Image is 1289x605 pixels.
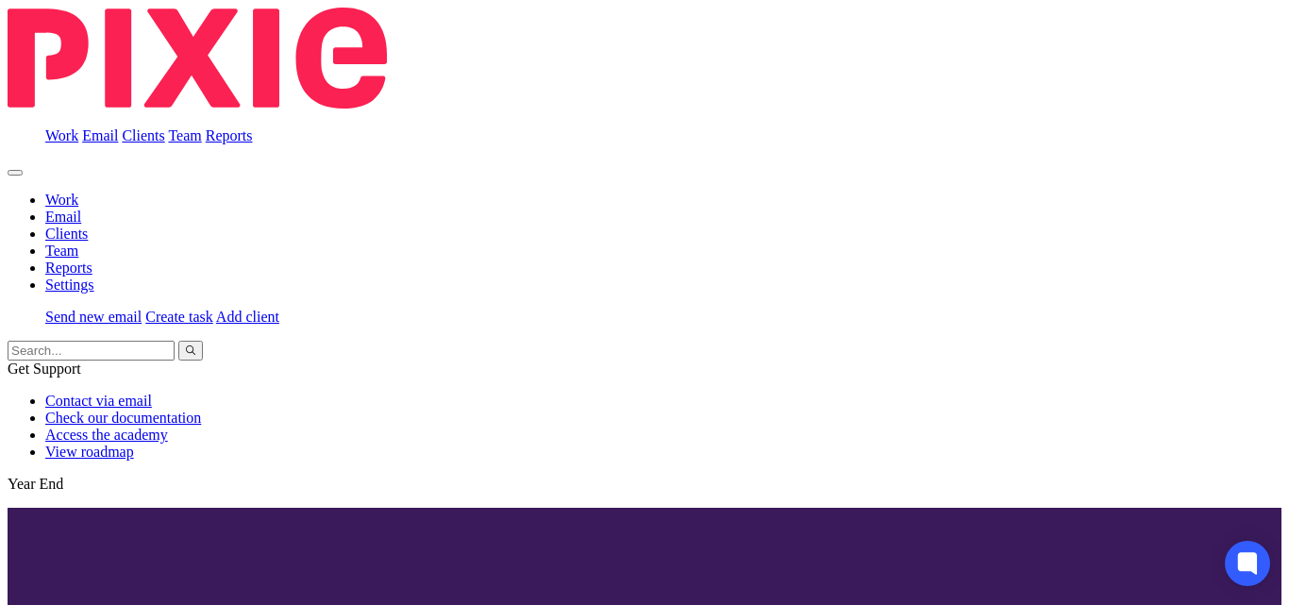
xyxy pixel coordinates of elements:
a: Add client [216,309,279,325]
span: Get Support [8,361,81,377]
a: Clients [45,226,88,242]
a: Contact via email [45,393,152,409]
a: Team [45,243,78,259]
a: Access the academy [45,427,168,443]
a: Clients [122,127,164,143]
a: Check our documentation [45,410,201,426]
a: Send new email [45,309,142,325]
img: Pixie [8,8,387,109]
a: Team [168,127,201,143]
a: Email [45,209,81,225]
a: Create task [145,309,213,325]
a: Work [45,192,78,208]
p: Year End [8,476,1281,493]
a: Email [82,127,118,143]
input: Search [8,341,175,361]
a: Reports [45,260,92,276]
a: Work [45,127,78,143]
a: View roadmap [45,444,134,460]
a: Settings [45,277,94,293]
a: Reports [206,127,253,143]
button: Search [178,341,203,361]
